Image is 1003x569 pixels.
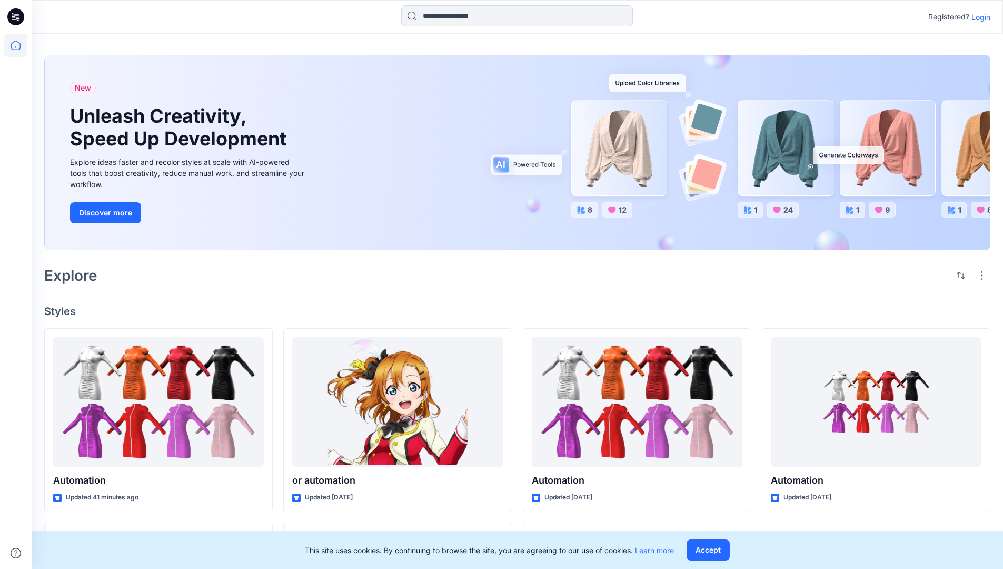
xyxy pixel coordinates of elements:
[66,492,138,503] p: Updated 41 minutes ago
[783,492,831,503] p: Updated [DATE]
[544,492,592,503] p: Updated [DATE]
[771,337,981,467] a: Automation
[292,337,503,467] a: or automation
[70,156,307,190] div: Explore ideas faster and recolor styles at scale with AI-powered tools that boost creativity, red...
[75,82,91,94] span: New
[44,267,97,284] h2: Explore
[532,473,742,488] p: Automation
[771,473,981,488] p: Automation
[305,492,353,503] p: Updated [DATE]
[53,337,264,467] a: Automation
[305,545,674,556] p: This site uses cookies. By continuing to browse the site, you are agreeing to our use of cookies.
[635,546,674,555] a: Learn more
[70,105,291,150] h1: Unleash Creativity, Speed Up Development
[687,539,730,561] button: Accept
[53,473,264,488] p: Automation
[971,12,990,23] p: Login
[532,337,742,467] a: Automation
[44,305,990,318] h4: Styles
[70,202,141,223] button: Discover more
[292,473,503,488] p: or automation
[928,11,969,23] p: Registered?
[70,202,307,223] a: Discover more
